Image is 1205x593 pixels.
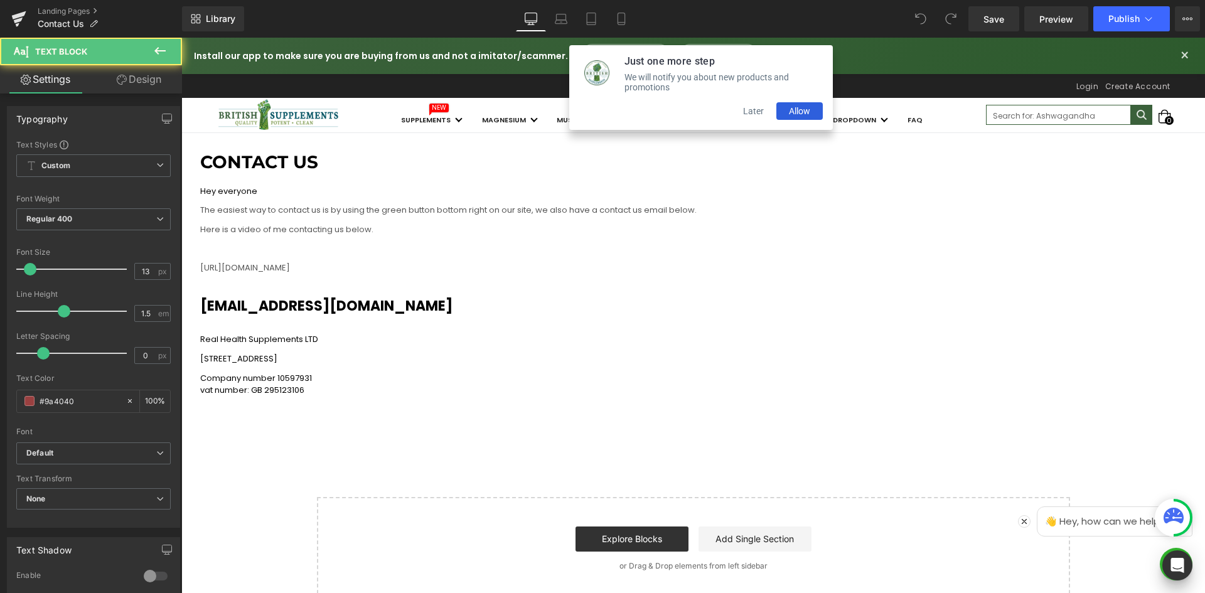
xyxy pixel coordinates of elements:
div: Open Intercom Messenger [1162,550,1192,580]
div: Text Styles [16,139,171,149]
input: Color [40,394,120,408]
span: px [158,267,169,275]
b: Custom [41,161,70,171]
span: Company number 10597931 vat number: GB 295123106 [19,334,131,359]
a: Laptop [546,6,576,31]
span: Save [983,13,1004,26]
a: Preview [1024,6,1088,31]
div: Text Transform [16,474,171,483]
div: Font Size [16,248,171,257]
p: Here is a video of me contacting us below. [19,186,1005,198]
a: Mobile [606,6,636,31]
div: Text Shadow [16,538,72,555]
a: Add Single Section [517,489,630,514]
button: Undo [908,6,933,31]
a: Landing Pages [38,6,182,16]
h2: Just one more step [443,18,641,29]
span: Preview [1039,13,1073,26]
a: New Library [182,6,244,31]
a: [EMAIL_ADDRESS][DOMAIN_NAME] [19,259,271,278]
div: Line Height [16,290,171,299]
a: Tablet [576,6,606,31]
div: Letter Spacing [16,332,171,341]
a: 0 [977,72,989,84]
b: None [26,494,46,503]
span: Publish [1108,14,1140,24]
a: Google Play [399,6,490,30]
p: Genuine Clean Premium UK manufactured Supplements [353,43,671,55]
button: Close app promotion [995,7,1011,29]
img: Search [955,72,965,82]
div: Font [16,427,171,436]
div: Text Color [16,374,171,383]
span: Library [206,13,235,24]
span: Hey everyone [19,147,76,159]
a: Login [895,43,918,54]
a: FAQ [726,77,741,87]
p: The easiest way to contact us is by using the green button bottom right on our site, we also have... [19,166,1005,179]
span: Contact Us [38,19,84,29]
span: Install our app to make sure you are buying from us and not a imitator/scammer. [13,12,387,25]
b: Regular 400 [26,214,73,223]
button: Later [549,65,595,82]
a: App Store [497,6,577,30]
span: Real Health Supplements LTD [19,296,137,307]
a: [URL][DOMAIN_NAME] [19,224,109,236]
a: Explore Blocks [394,489,507,514]
input: Search for: Ashwagandha [805,67,971,87]
a: SUPPLEMENTS [220,77,269,87]
a: Desktop [516,6,546,31]
button: Allow [595,65,641,82]
i: Default [26,448,53,459]
span: New [248,66,267,75]
a: Design [94,65,185,93]
div: Enable [16,570,131,584]
div: % [140,390,170,412]
p: or Drag & Drop elements from left sidebar [156,524,869,533]
button: Redo [938,6,963,31]
a: MUSHROOMS [375,77,424,87]
font: [STREET_ADDRESS] [19,315,96,327]
a: Create Account [924,43,989,54]
p: 👋 Hey, how can we help you? [856,469,1010,499]
span: px [158,351,169,360]
span: em [158,309,169,318]
span: 0 [983,78,992,87]
button: More [1175,6,1200,31]
div: Typography [16,107,68,124]
div: Font Weight [16,195,171,203]
button: Publish [1093,6,1170,31]
a: PRODUCTS DROPDOWN [609,77,695,87]
h1: CONTACT US [19,114,1005,136]
span: Text Block [35,46,87,56]
p: We will notify you about new products and promotions [443,35,641,55]
a: MAGNESIUM [301,77,345,87]
img: British Supplements [35,60,160,95]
